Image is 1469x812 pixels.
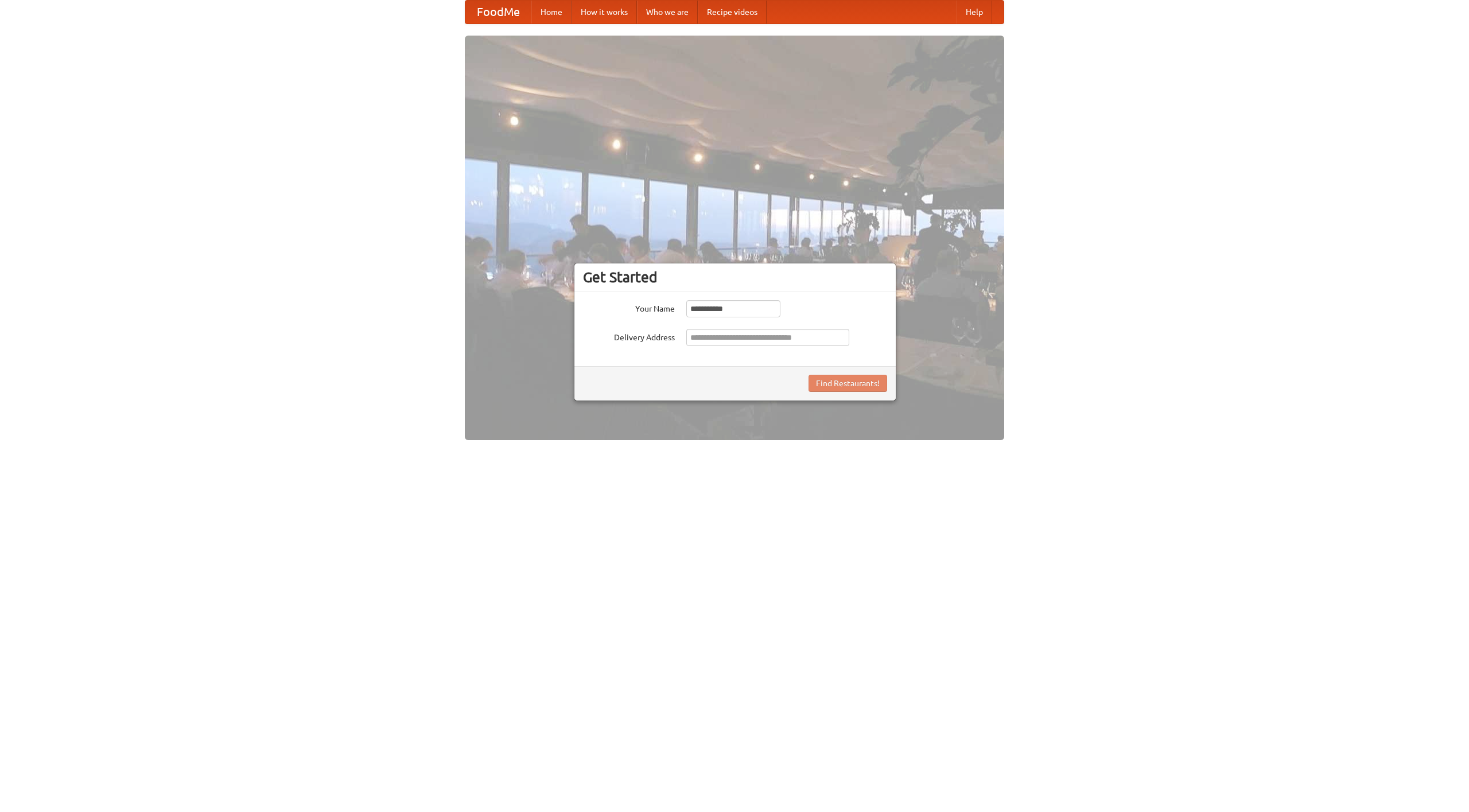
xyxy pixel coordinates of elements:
a: Help [957,1,992,24]
a: Recipe videos [698,1,767,24]
label: Your Name [583,300,675,314]
a: Home [531,1,572,24]
button: Find Restaurants! [809,375,887,392]
h3: Get Started [583,269,887,286]
label: Delivery Address [583,329,675,343]
a: FoodMe [465,1,531,24]
a: How it works [572,1,637,24]
a: Who we are [637,1,698,24]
